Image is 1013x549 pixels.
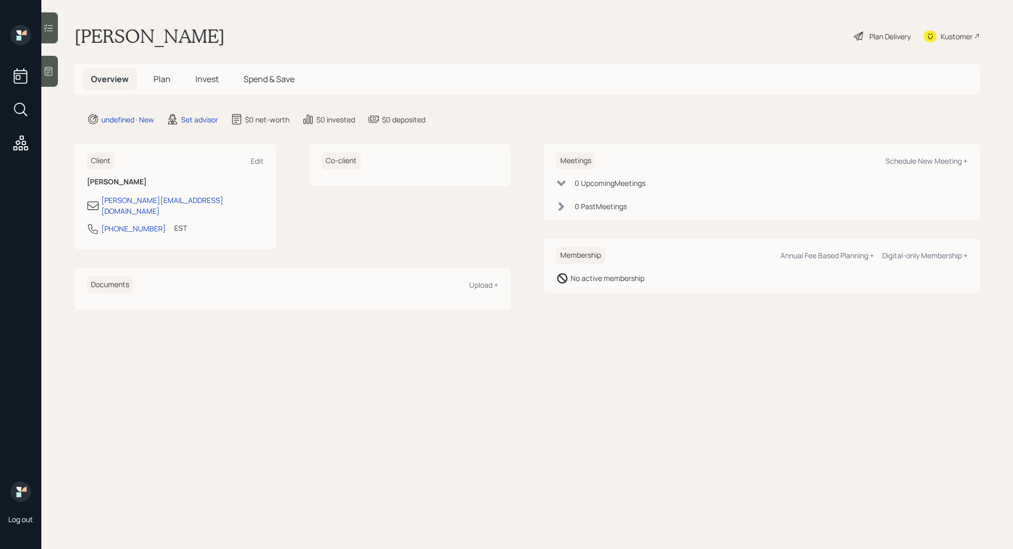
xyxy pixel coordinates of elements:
h6: Meetings [556,152,595,169]
div: $0 invested [316,114,355,125]
span: Invest [195,73,219,85]
h6: [PERSON_NAME] [87,178,264,186]
span: Overview [91,73,129,85]
div: Annual Fee Based Planning + [780,250,874,260]
div: Digital-only Membership + [882,250,968,260]
div: Set advisor [181,114,218,125]
h6: Co-client [321,152,361,169]
h6: Membership [556,247,605,264]
span: Spend & Save [243,73,295,85]
div: [PHONE_NUMBER] [101,223,166,234]
div: EST [174,223,187,233]
img: retirable_logo.png [10,481,31,502]
div: 0 Past Meeting s [575,201,627,212]
div: Edit [251,156,264,166]
div: $0 net-worth [245,114,289,125]
div: Kustomer [941,31,973,42]
h1: [PERSON_NAME] [74,25,225,48]
div: Upload + [469,280,498,290]
div: No active membership [571,273,644,284]
div: Schedule New Meeting + [885,156,968,166]
span: Plan [154,73,171,85]
div: Plan Delivery [869,31,911,42]
div: Log out [8,514,33,524]
div: undefined · New [101,114,154,125]
div: $0 deposited [382,114,425,125]
h6: Client [87,152,115,169]
div: 0 Upcoming Meeting s [575,178,646,189]
div: [PERSON_NAME][EMAIL_ADDRESS][DOMAIN_NAME] [101,195,264,216]
h6: Documents [87,276,133,293]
